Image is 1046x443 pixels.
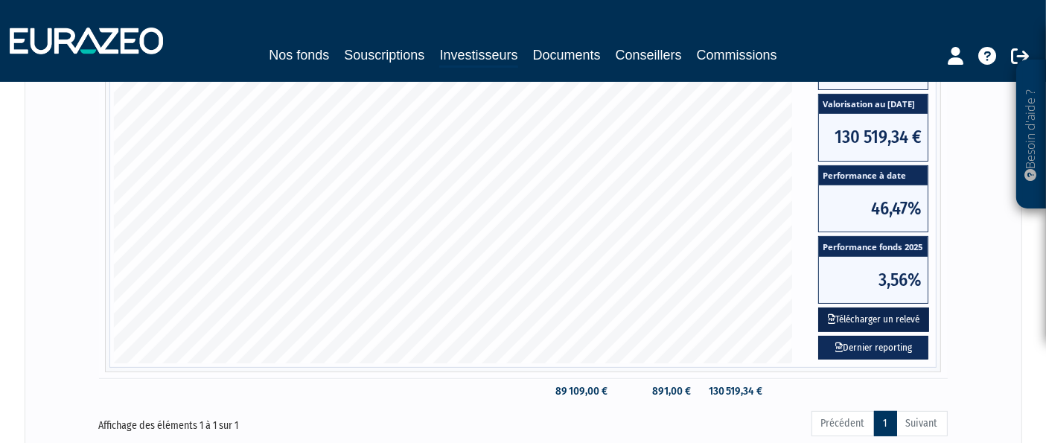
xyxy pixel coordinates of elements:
a: Documents [533,45,601,66]
span: 3,56% [819,257,928,303]
td: 130 519,34 € [698,378,770,404]
a: Nos fonds [269,45,329,66]
a: Investisseurs [439,45,517,68]
span: 130 519,34 € [819,114,928,160]
span: 46,47% [819,185,928,232]
a: Souscriptions [344,45,424,66]
img: 1732889491-logotype_eurazeo_blanc_rvb.png [10,28,163,54]
div: Affichage des éléments 1 à 1 sur 1 [99,409,440,433]
td: 89 109,00 € [545,378,615,404]
td: 891,00 € [615,378,698,404]
button: Télécharger un relevé [818,307,929,332]
span: Performance fonds 2025 [819,237,928,257]
span: Valorisation au [DATE] [819,95,928,115]
a: 1 [874,411,897,436]
a: Commissions [697,45,777,66]
span: Performance à date [819,166,928,186]
a: Dernier reporting [818,336,928,360]
a: Conseillers [616,45,682,66]
p: Besoin d'aide ? [1023,68,1040,202]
